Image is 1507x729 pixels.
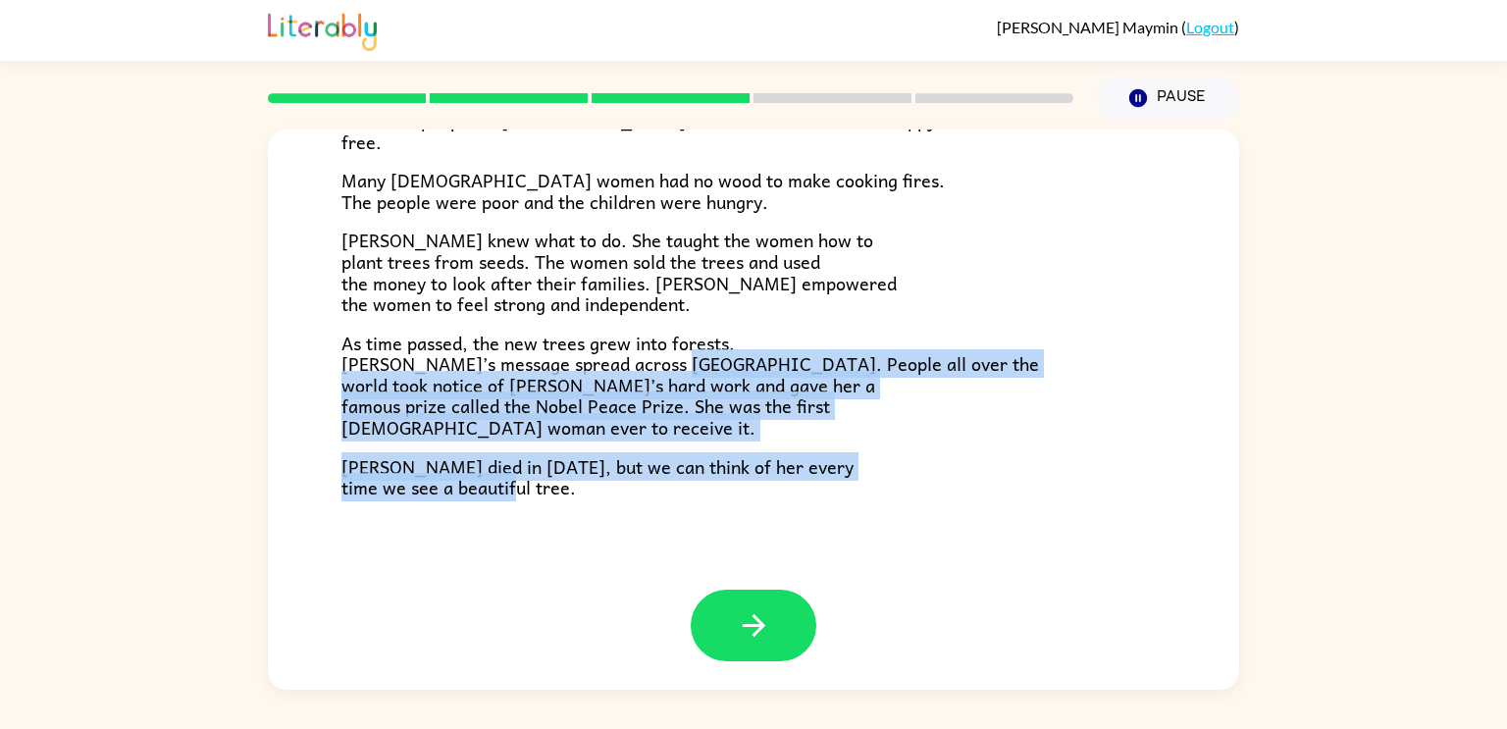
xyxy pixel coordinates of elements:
[997,18,1239,36] div: ( )
[341,452,854,502] span: [PERSON_NAME] died in [DATE], but we can think of her every time we see a beautiful tree.
[1097,76,1239,121] button: Pause
[341,329,1039,442] span: As time passed, the new trees grew into forests. [PERSON_NAME]’s message spread across [GEOGRAPHI...
[997,18,1181,36] span: [PERSON_NAME] Maymin
[1186,18,1234,36] a: Logout
[341,226,897,318] span: [PERSON_NAME] knew what to do. She taught the women how to plant trees from seeds. The women sold...
[268,8,377,51] img: Literably
[341,166,945,216] span: Many [DEMOGRAPHIC_DATA] women had no wood to make cooking fires. The people were poor and the chi...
